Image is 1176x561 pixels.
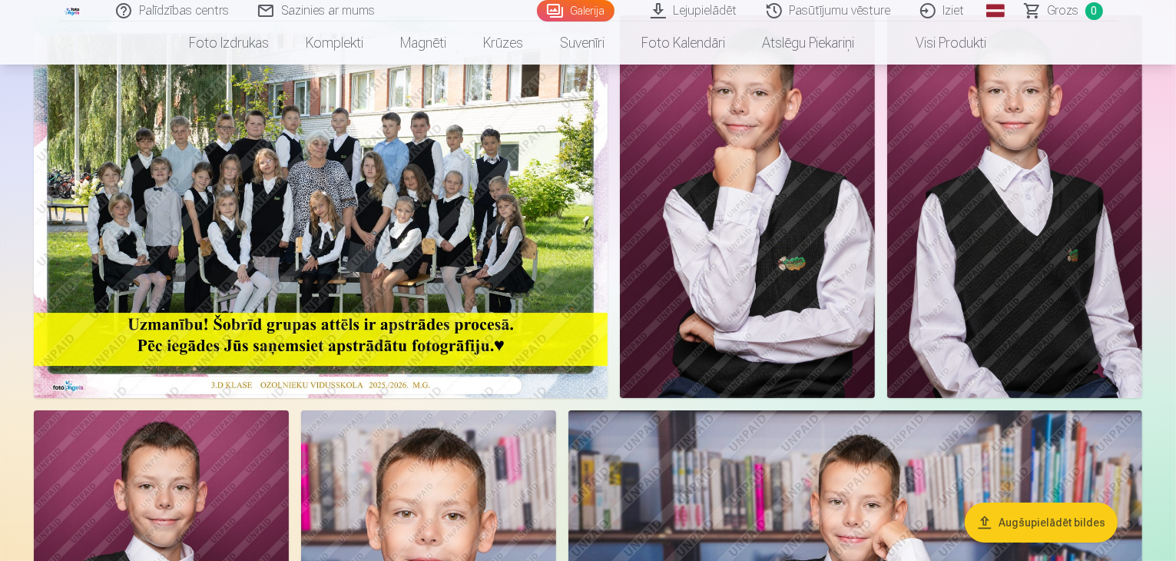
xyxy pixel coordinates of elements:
[383,22,465,65] a: Magnēti
[1048,2,1079,20] span: Grozs
[1085,2,1103,20] span: 0
[288,22,383,65] a: Komplekti
[873,22,1005,65] a: Visi produkti
[465,22,542,65] a: Krūzes
[542,22,624,65] a: Suvenīri
[744,22,873,65] a: Atslēgu piekariņi
[171,22,288,65] a: Foto izdrukas
[65,6,81,15] img: /fa1
[965,503,1118,543] button: Augšupielādēt bildes
[624,22,744,65] a: Foto kalendāri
